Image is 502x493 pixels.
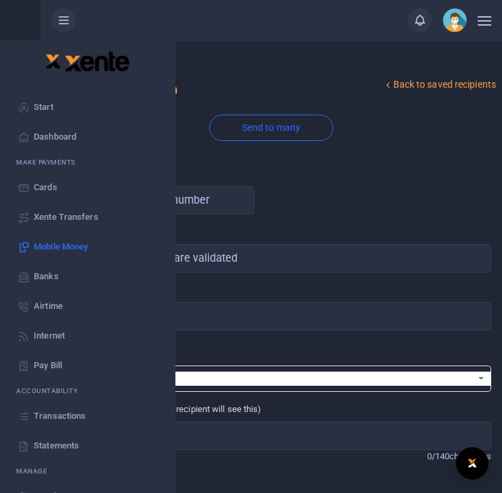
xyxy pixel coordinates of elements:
[34,439,79,453] span: Statements
[11,321,164,351] a: Internet
[46,62,383,77] h4: Mobile money
[65,51,130,71] img: logo-large
[45,53,61,69] img: logo-small
[11,401,164,431] a: Transactions
[11,173,164,202] a: Cards
[11,152,164,173] li: M
[11,431,164,461] a: Statements
[61,372,472,386] div: No options available.
[11,92,164,122] a: Start
[51,244,491,272] input: MTN & Airtel numbers are validated
[449,451,491,461] span: characters
[427,451,450,461] span: 0/140
[26,387,78,395] span: countability
[51,422,491,450] input: Enter extra information
[34,359,62,372] span: Pay Bill
[46,84,383,97] h5: Send money to one person
[34,100,53,114] span: Start
[23,158,76,166] span: ake Payments
[11,291,164,321] a: Airtime
[11,262,164,291] a: Banks
[11,232,164,262] a: Mobile Money
[443,8,467,32] img: profile-user
[34,210,99,224] span: Xente Transfers
[34,240,88,254] span: Mobile Money
[34,181,57,194] span: Cards
[209,115,333,141] a: Send to many
[11,351,164,380] a: Pay Bill
[34,299,63,313] span: Airtime
[34,409,86,423] span: Transactions
[11,122,164,152] a: Dashboard
[11,461,164,482] li: M
[34,329,65,343] span: Internet
[11,380,164,401] li: Ac
[34,270,59,283] span: Banks
[383,73,497,97] a: Back to saved recipients
[23,467,48,475] span: anage
[51,302,491,330] input: UGX
[11,202,164,232] a: Xente Transfers
[456,447,489,480] div: Open Intercom Messenger
[45,55,130,65] a: logo-small logo-large logo-large
[34,130,76,144] span: Dashboard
